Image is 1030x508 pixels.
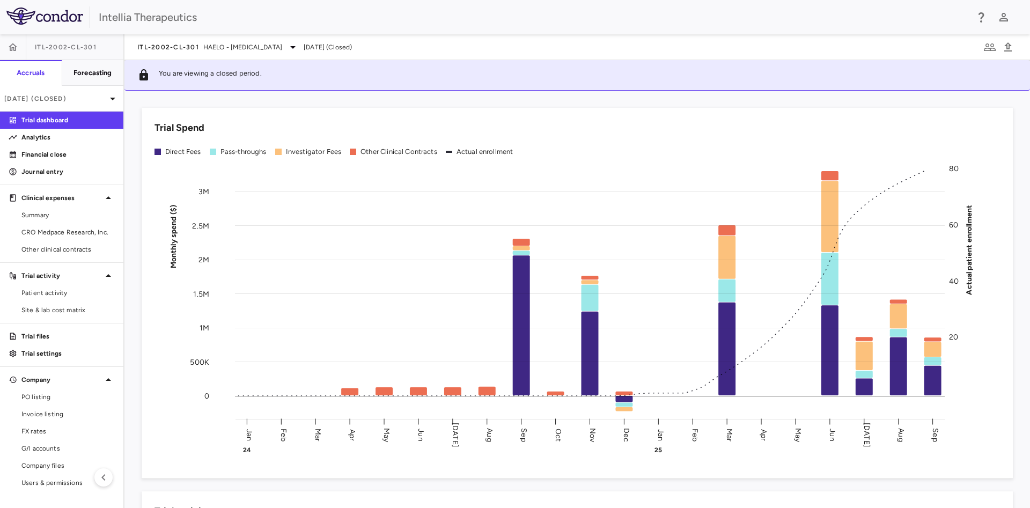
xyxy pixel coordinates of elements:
[6,8,83,25] img: logo-full-BYUhSk78.svg
[21,150,115,159] p: Financial close
[21,305,115,315] span: Site & lab cost matrix
[21,375,102,385] p: Company
[154,121,204,135] h6: Trial Spend
[725,428,734,441] text: Mar
[169,204,178,268] tspan: Monthly spend ($)
[286,147,342,157] div: Investigator Fees
[73,68,112,78] h6: Forecasting
[21,409,115,419] span: Invoice listing
[21,115,115,125] p: Trial dashboard
[313,428,322,441] text: Mar
[165,147,201,157] div: Direct Fees
[21,349,115,358] p: Trial settings
[245,429,254,440] text: Jan
[931,428,940,441] text: Sep
[554,428,563,441] text: Oct
[204,392,209,401] tspan: 0
[21,426,115,436] span: FX rates
[21,193,102,203] p: Clinical expenses
[35,43,97,51] span: ITL-2002-CL-301
[451,423,460,447] text: [DATE]
[200,323,209,333] tspan: 1M
[220,147,267,157] div: Pass-throughs
[654,446,662,454] text: 25
[21,271,102,281] p: Trial activity
[519,428,528,441] text: Sep
[862,423,871,447] text: [DATE]
[21,288,115,298] span: Patient activity
[21,227,115,237] span: CRO Medpace Research, Inc.
[21,392,115,402] span: PO listing
[243,446,251,454] text: 24
[21,461,115,470] span: Company files
[198,187,209,196] tspan: 3M
[304,42,352,52] span: [DATE] (Closed)
[656,429,665,440] text: Jan
[965,204,974,295] tspan: Actual patient enrollment
[21,478,115,488] span: Users & permissions
[759,429,768,440] text: Apr
[21,167,115,176] p: Journal entry
[949,164,959,173] tspan: 80
[360,147,437,157] div: Other Clinical Contracts
[949,220,958,229] tspan: 60
[17,68,45,78] h6: Accruals
[793,428,803,442] text: May
[690,428,700,441] text: Feb
[348,429,357,440] text: Apr
[198,255,209,264] tspan: 2M
[193,289,209,298] tspan: 1.5M
[21,444,115,453] span: G/l accounts
[949,333,958,342] tspan: 20
[382,428,391,442] text: May
[159,69,262,82] p: You are viewing a closed period.
[21,332,115,341] p: Trial files
[588,428,597,442] text: Nov
[192,221,209,230] tspan: 2.5M
[190,357,209,366] tspan: 500K
[21,210,115,220] span: Summary
[21,245,115,254] span: Other clinical contracts
[896,428,906,441] text: Aug
[4,94,106,104] p: [DATE] (Closed)
[828,429,837,441] text: Jun
[949,276,959,285] tspan: 40
[137,43,199,51] span: ITL-2002-CL-301
[279,428,288,441] text: Feb
[622,428,631,441] text: Dec
[416,429,425,441] text: Jun
[99,9,968,25] div: Intellia Therapeutics
[21,132,115,142] p: Analytics
[203,42,282,52] span: HAELO - [MEDICAL_DATA]
[457,147,513,157] div: Actual enrollment
[485,428,494,441] text: Aug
